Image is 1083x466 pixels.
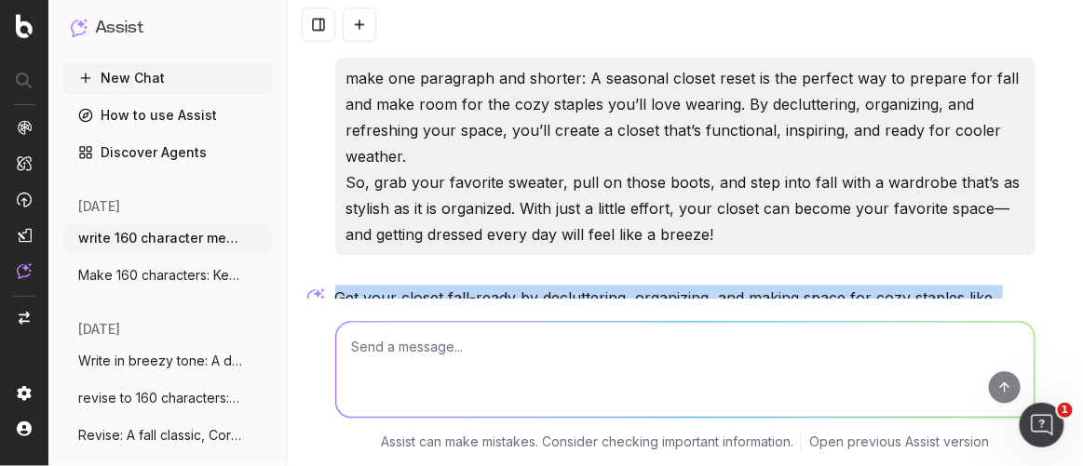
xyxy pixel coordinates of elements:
p: Get your closet fall-ready by decluttering, organizing, and making space for cozy staples like sw... [335,285,1036,363]
img: Botify logo [16,14,33,38]
span: Revise: A fall classic, Corduroy pants a [78,426,242,445]
span: Make 160 characters: Keep your hair look [78,266,242,285]
span: revise to 160 characters: Create the per [78,389,242,407]
img: Assist [71,19,88,36]
img: Activation [17,192,32,207]
p: make one paragraph and shorter: A seasonal closet reset is the perfect way to prepare for fall an... [346,65,1024,247]
img: Intelligence [17,155,32,171]
span: [DATE] [78,320,120,339]
a: Open previous Assist version [809,433,989,451]
img: My account [17,421,32,436]
button: Write in breezy tone: A dedicated readin [63,346,272,376]
button: write 160 character meta description and [63,223,272,253]
img: Studio [17,228,32,243]
button: revise to 160 characters: Create the per [63,383,272,413]
h1: Assist [95,15,143,41]
button: Revise: A fall classic, Corduroy pants a [63,420,272,450]
button: Make 160 characters: Keep your hair look [63,260,272,290]
img: Analytics [17,120,32,135]
p: Assist can make mistakes. Consider checking important information. [381,433,793,451]
a: How to use Assist [63,100,272,130]
button: New Chat [63,63,272,93]
img: Setting [17,386,32,401]
span: Write in breezy tone: A dedicated readin [78,352,242,370]
span: 1 [1058,403,1073,418]
a: Discover Agents [63,138,272,167]
img: Switch project [19,312,30,325]
img: Botify assist logo [307,288,325,307]
iframe: Intercom live chat [1020,403,1064,447]
span: [DATE] [78,197,120,216]
img: Assist [17,263,32,279]
button: Assist [71,15,264,41]
span: write 160 character meta description and [78,229,242,247]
